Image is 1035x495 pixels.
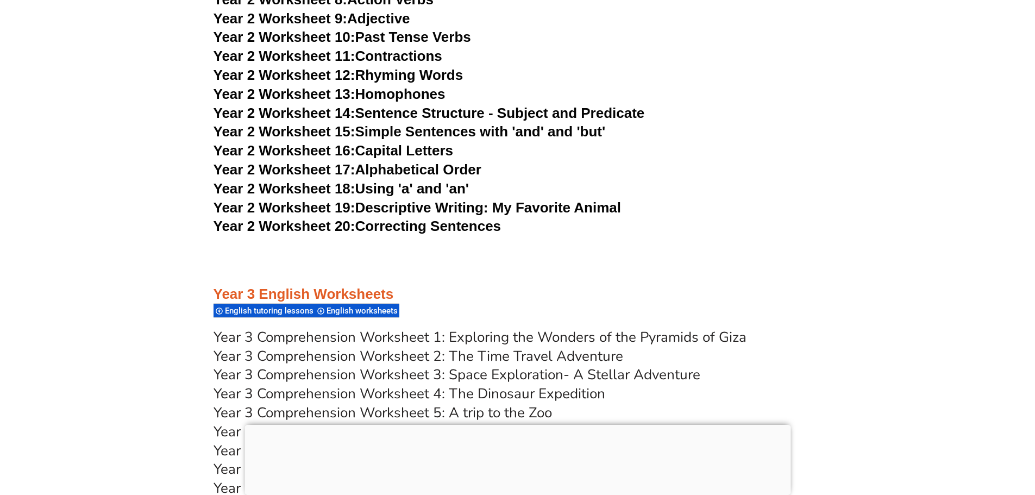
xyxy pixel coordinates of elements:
[214,10,410,27] a: Year 2 Worksheet 9:Adjective
[214,384,605,403] a: Year 3 Comprehension Worksheet 4: The Dinosaur Expedition
[214,403,552,422] a: Year 3 Comprehension Worksheet 5: A trip to the Zoo
[214,161,355,178] span: Year 2 Worksheet 17:
[214,161,481,178] a: Year 2 Worksheet 17:Alphabetical Order
[214,218,501,234] a: Year 2 Worksheet 20:Correcting Sentences
[327,306,401,316] span: English worksheets
[225,306,317,316] span: English tutoring lessons
[214,10,348,27] span: Year 2 Worksheet 9:
[214,86,446,102] a: Year 2 Worksheet 13:Homophones
[214,105,355,121] span: Year 2 Worksheet 14:
[214,347,623,366] a: Year 3 Comprehension Worksheet 2: The Time Travel Adventure
[214,142,355,159] span: Year 2 Worksheet 16:
[214,67,463,83] a: Year 2 Worksheet 12:Rhyming Words
[214,460,534,479] a: Year 3 Comprehension Worksheet 8: A new kitten!
[214,328,747,347] a: Year 3 Comprehension Worksheet 1: Exploring the Wonders of the Pyramids of Giza
[214,180,355,197] span: Year 2 Worksheet 18:
[214,285,822,304] h3: Year 3 English Worksheets
[214,441,681,460] a: Year 3 Comprehension Worksheet 7: The Brave Explorer of Ancient Rome
[214,48,442,64] a: Year 2 Worksheet 11:Contractions
[214,422,549,441] a: Year 3 Comprehension Worksheet 6: A day at School
[214,180,469,197] a: Year 2 Worksheet 18:Using 'a' and 'an'
[214,199,355,216] span: Year 2 Worksheet 19:
[214,29,471,45] a: Year 2 Worksheet 10:Past Tense Verbs
[214,105,645,121] a: Year 2 Worksheet 14:Sentence Structure - Subject and Predicate
[214,303,315,318] div: English tutoring lessons
[214,48,355,64] span: Year 2 Worksheet 11:
[214,142,453,159] a: Year 2 Worksheet 16:Capital Letters
[214,86,355,102] span: Year 2 Worksheet 13:
[214,29,355,45] span: Year 2 Worksheet 10:
[214,365,700,384] a: Year 3 Comprehension Worksheet 3: Space Exploration- A Stellar Adventure
[214,123,606,140] a: Year 2 Worksheet 15:Simple Sentences with 'and' and 'but'
[854,372,1035,495] iframe: Chat Widget
[214,123,355,140] span: Year 2 Worksheet 15:
[214,67,355,83] span: Year 2 Worksheet 12:
[214,199,621,216] a: Year 2 Worksheet 19:Descriptive Writing: My Favorite Animal
[244,425,791,492] iframe: Advertisement
[315,303,399,318] div: English worksheets
[214,218,355,234] span: Year 2 Worksheet 20:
